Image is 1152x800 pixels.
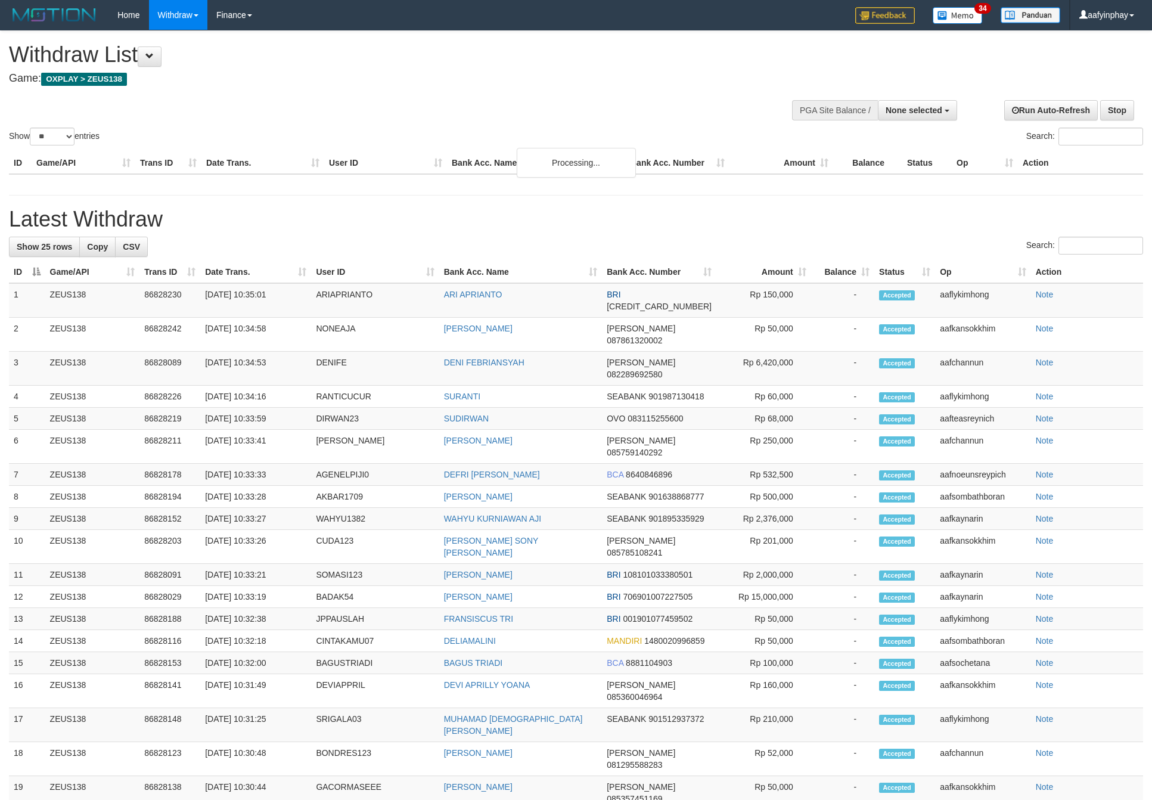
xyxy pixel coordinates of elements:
th: Bank Acc. Name: activate to sort column ascending [439,261,603,283]
a: Copy [79,237,116,257]
td: ZEUS138 [45,708,140,742]
th: Trans ID: activate to sort column ascending [139,261,200,283]
th: Status [902,152,952,174]
a: ARI APRIANTO [444,290,502,299]
td: - [811,464,874,486]
a: Stop [1100,100,1134,120]
th: Op [952,152,1018,174]
label: Search: [1026,237,1143,255]
td: 86828148 [139,708,200,742]
td: [DATE] 10:32:38 [200,608,311,630]
td: Rp 50,000 [716,630,811,652]
td: [DATE] 10:33:41 [200,430,311,464]
td: 86828089 [139,352,200,386]
td: aafkansokkhim [935,530,1030,564]
a: [PERSON_NAME] [444,748,513,758]
td: aafchannun [935,430,1030,464]
th: Action [1018,152,1143,174]
a: DEVI APRILLY YOANA [444,680,530,690]
td: 9 [9,508,45,530]
a: Note [1036,636,1054,646]
span: Copy 087861320002 to clipboard [607,336,662,345]
span: Accepted [879,514,915,525]
td: ZEUS138 [45,564,140,586]
td: 86828091 [139,564,200,586]
span: [PERSON_NAME] [607,680,675,690]
td: Rp 52,000 [716,742,811,776]
a: Note [1036,536,1054,545]
td: 86828152 [139,508,200,530]
span: BRI [607,570,620,579]
td: 86828211 [139,430,200,464]
td: [DATE] 10:32:18 [200,630,311,652]
span: BCA [607,658,623,668]
span: Accepted [879,637,915,647]
span: Copy 8881104903 to clipboard [626,658,672,668]
th: Bank Acc. Name [447,152,626,174]
td: Rp 500,000 [716,486,811,508]
td: CINTAKAMU07 [311,630,439,652]
td: Rp 150,000 [716,283,811,318]
td: - [811,564,874,586]
a: [PERSON_NAME] [444,592,513,601]
td: Rp 2,000,000 [716,564,811,586]
span: 34 [974,3,990,14]
img: Button%20Memo.svg [933,7,983,24]
td: aafkaynarin [935,586,1030,608]
span: SEABANK [607,514,646,523]
td: - [811,608,874,630]
td: aafnoeunsreypich [935,464,1030,486]
span: Copy 901987130418 to clipboard [648,392,704,401]
span: [PERSON_NAME] [607,358,675,367]
td: CUDA123 [311,530,439,564]
a: [PERSON_NAME] [444,570,513,579]
td: aaflykimhong [935,608,1030,630]
td: ZEUS138 [45,742,140,776]
span: Accepted [879,358,915,368]
td: ZEUS138 [45,386,140,408]
td: AKBAR1709 [311,486,439,508]
th: Game/API [32,152,135,174]
a: [PERSON_NAME] [444,782,513,792]
td: 86828178 [139,464,200,486]
td: 4 [9,386,45,408]
td: 14 [9,630,45,652]
td: 12 [9,586,45,608]
a: Note [1036,290,1054,299]
td: 86828123 [139,742,200,776]
a: MUHAMAD [DEMOGRAPHIC_DATA][PERSON_NAME] [444,714,583,736]
td: ZEUS138 [45,652,140,674]
td: 16 [9,674,45,708]
td: ZEUS138 [45,352,140,386]
th: Date Trans.: activate to sort column ascending [200,261,311,283]
td: [DATE] 10:35:01 [200,283,311,318]
a: BAGUS TRIADI [444,658,503,668]
th: Action [1031,261,1143,283]
span: MANDIRI [607,636,642,646]
th: ID: activate to sort column descending [9,261,45,283]
span: Copy 081295588283 to clipboard [607,760,662,770]
td: Rp 50,000 [716,318,811,352]
th: User ID: activate to sort column ascending [311,261,439,283]
td: [DATE] 10:33:19 [200,586,311,608]
span: Accepted [879,290,915,300]
span: Accepted [879,593,915,603]
td: BONDRES123 [311,742,439,776]
td: Rp 15,000,000 [716,586,811,608]
a: Note [1036,782,1054,792]
input: Search: [1058,237,1143,255]
td: - [811,708,874,742]
td: NONEAJA [311,318,439,352]
td: - [811,283,874,318]
td: [DATE] 10:32:00 [200,652,311,674]
td: [DATE] 10:30:48 [200,742,311,776]
span: Copy [87,242,108,252]
span: Accepted [879,783,915,793]
span: Copy 082289692580 to clipboard [607,370,662,379]
span: Copy 085759140292 to clipboard [607,448,662,457]
th: Amount: activate to sort column ascending [716,261,811,283]
span: Accepted [879,570,915,581]
td: 2 [9,318,45,352]
td: WAHYU1382 [311,508,439,530]
td: - [811,652,874,674]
